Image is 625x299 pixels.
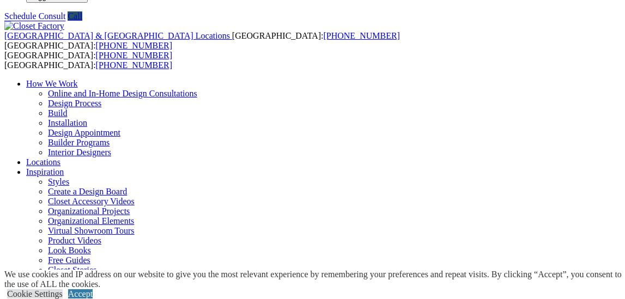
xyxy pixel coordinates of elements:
[26,157,60,167] a: Locations
[48,216,134,225] a: Organizational Elements
[96,60,172,70] a: [PHONE_NUMBER]
[48,118,87,127] a: Installation
[48,187,127,196] a: Create a Design Board
[4,31,400,50] span: [GEOGRAPHIC_DATA]: [GEOGRAPHIC_DATA]:
[26,167,64,176] a: Inspiration
[48,177,69,186] a: Styles
[48,148,111,157] a: Interior Designers
[48,236,101,245] a: Product Videos
[48,89,197,98] a: Online and In-Home Design Consultations
[48,197,135,206] a: Closet Accessory Videos
[4,31,232,40] a: [GEOGRAPHIC_DATA] & [GEOGRAPHIC_DATA] Locations
[48,206,130,216] a: Organizational Projects
[96,51,172,60] a: [PHONE_NUMBER]
[26,79,78,88] a: How We Work
[48,108,68,118] a: Build
[48,255,90,265] a: Free Guides
[4,51,172,70] span: [GEOGRAPHIC_DATA]: [GEOGRAPHIC_DATA]:
[96,41,172,50] a: [PHONE_NUMBER]
[68,11,82,21] a: Call
[4,11,65,21] a: Schedule Consult
[48,246,91,255] a: Look Books
[4,21,64,31] img: Closet Factory
[323,31,399,40] a: [PHONE_NUMBER]
[4,31,230,40] span: [GEOGRAPHIC_DATA] & [GEOGRAPHIC_DATA] Locations
[48,99,101,108] a: Design Process
[48,128,120,137] a: Design Appointment
[68,289,93,298] a: Accept
[4,270,625,289] div: We use cookies and IP address on our website to give you the most relevant experience by remember...
[48,138,110,147] a: Builder Programs
[48,226,135,235] a: Virtual Showroom Tours
[7,289,63,298] a: Cookie Settings
[48,265,96,274] a: Closet Stories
